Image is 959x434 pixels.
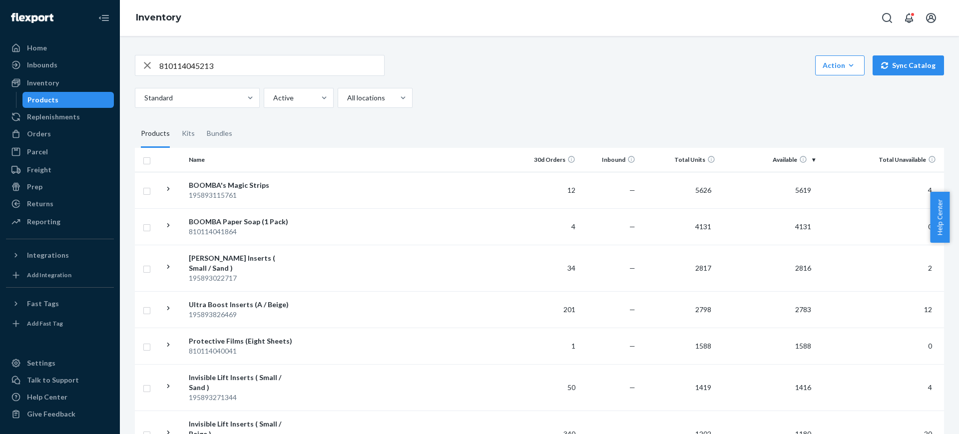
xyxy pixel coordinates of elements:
a: Orders [6,126,114,142]
div: Parcel [27,147,48,157]
td: 4 [519,208,579,245]
div: Help Center [27,392,67,402]
div: 810114040041 [189,346,293,356]
span: 5626 [691,186,715,194]
div: Invisible Lift Inserts ( Small / Sand ) [189,373,293,393]
span: — [629,305,635,314]
div: Products [141,120,170,148]
span: — [629,264,635,272]
div: Inventory [27,78,59,88]
div: Returns [27,199,53,209]
th: Available [719,148,819,172]
input: Search inventory by name or sku [159,55,384,75]
a: Add Fast Tag [6,316,114,332]
td: 50 [519,364,579,411]
div: Settings [27,358,55,368]
a: Home [6,40,114,56]
th: Inbound [579,148,639,172]
span: — [629,222,635,231]
div: Inbounds [27,60,57,70]
th: Total Units [639,148,719,172]
button: Open Search Box [877,8,897,28]
div: Bundles [207,120,232,148]
img: Flexport logo [11,13,53,23]
td: 201 [519,291,579,328]
a: Prep [6,179,114,195]
span: 2 [924,264,936,272]
span: — [629,186,635,194]
div: Integrations [27,250,69,260]
div: 810114041864 [189,227,293,237]
a: Add Integration [6,267,114,283]
div: Orders [27,129,51,139]
button: Give Feedback [6,406,114,422]
div: Reporting [27,217,60,227]
div: Talk to Support [27,375,79,385]
a: Inbounds [6,57,114,73]
div: Freight [27,165,51,175]
span: 4131 [791,222,815,231]
td: 12 [519,172,579,208]
input: Standard [143,93,144,103]
div: Products [27,95,58,105]
td: 1 [519,328,579,364]
div: Prep [27,182,42,192]
div: Kits [182,120,195,148]
span: — [629,383,635,392]
th: 30d Orders [519,148,579,172]
input: Active [272,93,273,103]
a: Inventory [6,75,114,91]
input: All locations [346,93,347,103]
div: Action [823,60,857,70]
th: Total Unavailable [819,148,944,172]
div: 195893115761 [189,190,293,200]
span: 5619 [791,186,815,194]
div: Replenishments [27,112,80,122]
div: Add Fast Tag [27,319,63,328]
div: Home [27,43,47,53]
ol: breadcrumbs [128,3,189,32]
button: Sync Catalog [873,55,944,75]
div: 195893271344 [189,393,293,403]
a: Replenishments [6,109,114,125]
span: 2798 [691,305,715,314]
a: Freight [6,162,114,178]
span: 1588 [691,342,715,350]
span: 1588 [791,342,815,350]
th: Name [185,148,297,172]
span: — [629,342,635,350]
div: Ultra Boost Inserts (A / Beige) [189,300,293,310]
div: BOOMBA's Magic Strips [189,180,293,190]
div: 195893826469 [189,310,293,320]
span: 4 [924,186,936,194]
span: 2817 [691,264,715,272]
a: Parcel [6,144,114,160]
span: 0 [924,342,936,350]
div: Fast Tags [27,299,59,309]
span: 4131 [691,222,715,231]
div: Protective Films (Eight Sheets) [189,336,293,346]
button: Fast Tags [6,296,114,312]
span: 2783 [791,305,815,314]
span: 4 [924,383,936,392]
div: Give Feedback [27,409,75,419]
div: BOOMBA Paper Soap (1 Pack) [189,217,293,227]
a: Help Center [6,389,114,405]
span: 2816 [791,264,815,272]
div: [PERSON_NAME] Inserts ( Small / Sand ) [189,253,293,273]
a: Settings [6,355,114,371]
span: 0 [924,222,936,231]
a: Inventory [136,12,181,23]
span: 1419 [691,383,715,392]
a: Reporting [6,214,114,230]
span: 12 [920,305,936,314]
button: Open account menu [921,8,941,28]
button: Help Center [930,192,950,243]
button: Close Navigation [94,8,114,28]
button: Open notifications [899,8,919,28]
a: Talk to Support [6,372,114,388]
td: 34 [519,245,579,291]
button: Integrations [6,247,114,263]
a: Returns [6,196,114,212]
